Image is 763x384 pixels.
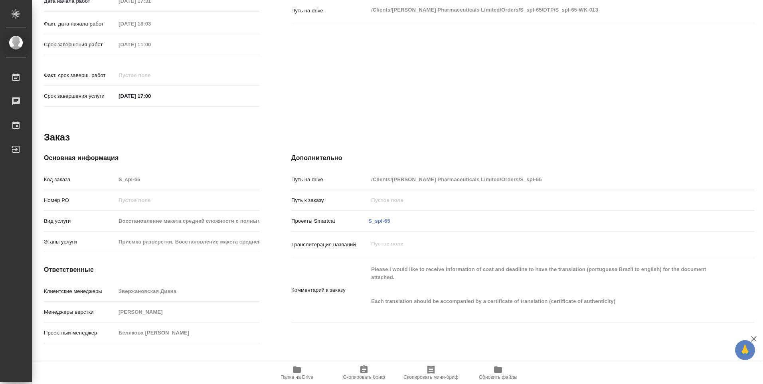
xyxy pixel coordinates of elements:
[44,329,116,337] p: Проектный менеджер
[330,362,397,384] button: Скопировать бриф
[44,196,116,204] p: Номер РО
[397,362,465,384] button: Скопировать мини-бриф
[44,131,70,144] h2: Заказ
[291,286,368,294] p: Комментарий к заказу
[368,174,716,185] input: Пустое поле
[116,174,259,185] input: Пустое поле
[116,69,186,81] input: Пустое поле
[116,194,259,206] input: Пустое поле
[368,194,716,206] input: Пустое поле
[291,196,368,204] p: Путь к заказу
[44,217,116,225] p: Вид услуги
[116,18,186,30] input: Пустое поле
[44,71,116,79] p: Факт. срок заверш. работ
[368,218,390,224] a: S_spl-65
[291,176,368,184] p: Путь на drive
[368,3,716,17] textarea: /Clients/[PERSON_NAME] Pharmaceuticals Limited/Orders/S_spl-65/DTP/S_spl-65-WK-013
[281,374,313,380] span: Папка на Drive
[291,153,754,163] h4: Дополнительно
[368,263,716,316] textarea: Please I would like to receive information of cost and deadline to have the translation (portugue...
[465,362,532,384] button: Обновить файлы
[735,340,755,360] button: 🙏
[116,285,259,297] input: Пустое поле
[44,238,116,246] p: Этапы услуги
[44,308,116,316] p: Менеджеры верстки
[479,374,518,380] span: Обновить файлы
[116,236,259,247] input: Пустое поле
[738,342,752,358] span: 🙏
[116,39,186,50] input: Пустое поле
[291,7,368,15] p: Путь на drive
[44,153,259,163] h4: Основная информация
[291,217,368,225] p: Проекты Smartcat
[44,176,116,184] p: Код заказа
[263,362,330,384] button: Папка на Drive
[44,20,116,28] p: Факт. дата начала работ
[116,215,259,227] input: Пустое поле
[403,374,458,380] span: Скопировать мини-бриф
[44,287,116,295] p: Клиентские менеджеры
[291,241,368,249] p: Транслитерация названий
[44,41,116,49] p: Срок завершения работ
[116,327,259,338] input: Пустое поле
[116,306,259,318] input: Пустое поле
[343,374,385,380] span: Скопировать бриф
[44,265,259,275] h4: Ответственные
[44,92,116,100] p: Срок завершения услуги
[116,90,186,102] input: ✎ Введи что-нибудь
